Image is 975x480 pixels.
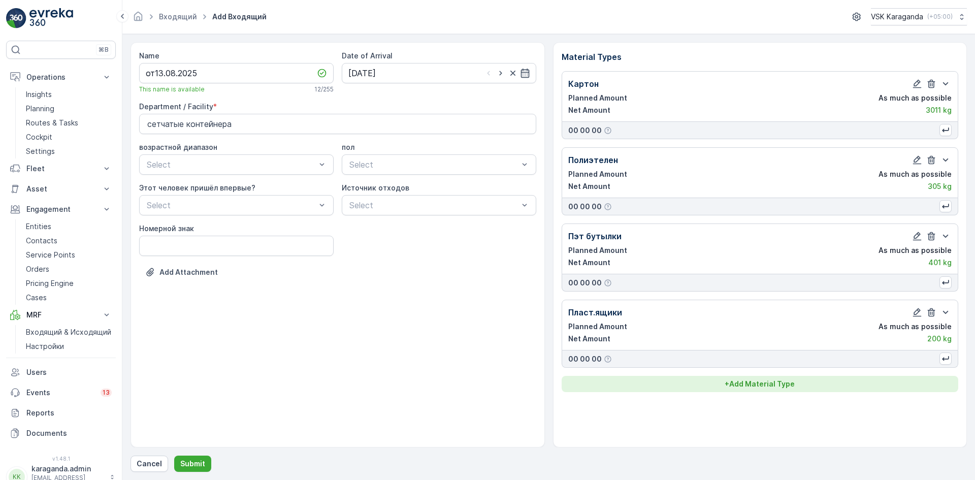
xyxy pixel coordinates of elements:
[26,310,95,320] p: MRF
[159,267,218,277] p: Add Attachment
[174,456,211,472] button: Submit
[6,423,116,443] a: Documents
[604,355,612,363] div: Help Tooltip Icon
[26,293,47,303] p: Cases
[147,199,316,211] p: Select
[927,13,953,21] p: ( +05:00 )
[22,87,116,102] a: Insights
[26,408,112,418] p: Reports
[133,15,144,23] a: Homepage
[131,456,168,472] button: Cancel
[147,118,232,130] p: сетчатыe контейнера
[6,67,116,87] button: Operations
[568,125,602,136] p: 00 00 00
[6,456,116,462] span: v 1.48.1
[26,164,95,174] p: Fleet
[139,264,224,280] button: Upload File
[29,8,73,28] img: logo_light-DOdMpM7g.png
[22,144,116,158] a: Settings
[928,258,952,268] p: 401 kg
[6,362,116,382] a: Users
[139,102,536,112] p: Department / Facility
[6,403,116,423] a: Reports
[568,93,627,103] p: Planned Amount
[725,379,795,389] p: + Add Material Type
[26,327,111,337] p: Входящий & Исходящий
[139,114,536,134] button: сетчатыe контейнера
[349,199,518,211] p: Select
[139,85,205,93] span: This name is available
[568,78,599,90] p: Картон
[6,382,116,403] a: Events13
[928,181,952,191] p: 305 kg
[26,250,75,260] p: Service Points
[568,278,602,288] p: 00 00 00
[349,158,518,171] p: Select
[180,459,205,469] p: Submit
[568,105,610,115] p: Net Amount
[604,279,612,287] div: Help Tooltip Icon
[99,46,109,54] p: ⌘B
[26,146,55,156] p: Settings
[6,158,116,179] button: Fleet
[22,276,116,291] a: Pricing Engine
[562,376,959,392] button: +Add Material Type
[342,143,354,151] label: пол
[6,305,116,325] button: MRF
[879,322,952,332] p: As much as possible
[26,367,112,377] p: Users
[22,116,116,130] a: Routes & Tasks
[568,181,610,191] p: Net Amount
[26,132,52,142] p: Cockpit
[568,306,622,318] p: Пласт.ящики
[31,464,105,474] p: karaganda.admin
[342,51,393,60] label: Date of Arrival
[879,169,952,179] p: As much as possible
[26,184,95,194] p: Asset
[139,183,255,192] label: Этот человек пришёл впервые?
[22,219,116,234] a: Entities
[314,85,334,93] p: 12 / 255
[342,183,409,192] label: Источник отходов
[342,63,536,83] input: dd/mm/yyyy
[26,204,95,214] p: Engagement
[103,389,110,397] p: 13
[568,334,610,344] p: Net Amount
[137,459,162,469] p: Cancel
[22,248,116,262] a: Service Points
[139,143,217,151] label: возрастной диапазон
[26,428,112,438] p: Documents
[26,104,54,114] p: Planning
[147,158,316,171] p: Select
[568,245,627,255] p: Planned Amount
[871,12,923,22] p: VSK Karaganda
[568,154,618,166] p: Полиэтелен
[879,245,952,255] p: As much as possible
[22,102,116,116] a: Planning
[26,89,52,100] p: Insights
[6,179,116,199] button: Asset
[26,118,78,128] p: Routes & Tasks
[26,221,51,232] p: Entities
[568,258,610,268] p: Net Amount
[568,202,602,212] p: 00 00 00
[879,93,952,103] p: As much as possible
[562,51,959,63] p: Material Types
[6,199,116,219] button: Engagement
[871,8,967,25] button: VSK Karaganda(+05:00)
[604,126,612,135] div: Help Tooltip Icon
[604,203,612,211] div: Help Tooltip Icon
[927,334,952,344] p: 200 kg
[139,224,194,233] label: Номерной знак
[22,291,116,305] a: Cases
[159,12,197,21] a: Входящий
[26,236,57,246] p: Contacts
[568,322,627,332] p: Planned Amount
[22,262,116,276] a: Orders
[26,278,74,289] p: Pricing Engine
[6,8,26,28] img: logo
[139,51,159,60] label: Name
[26,388,94,398] p: Events
[210,12,269,22] span: Add Входящий
[568,169,627,179] p: Planned Amount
